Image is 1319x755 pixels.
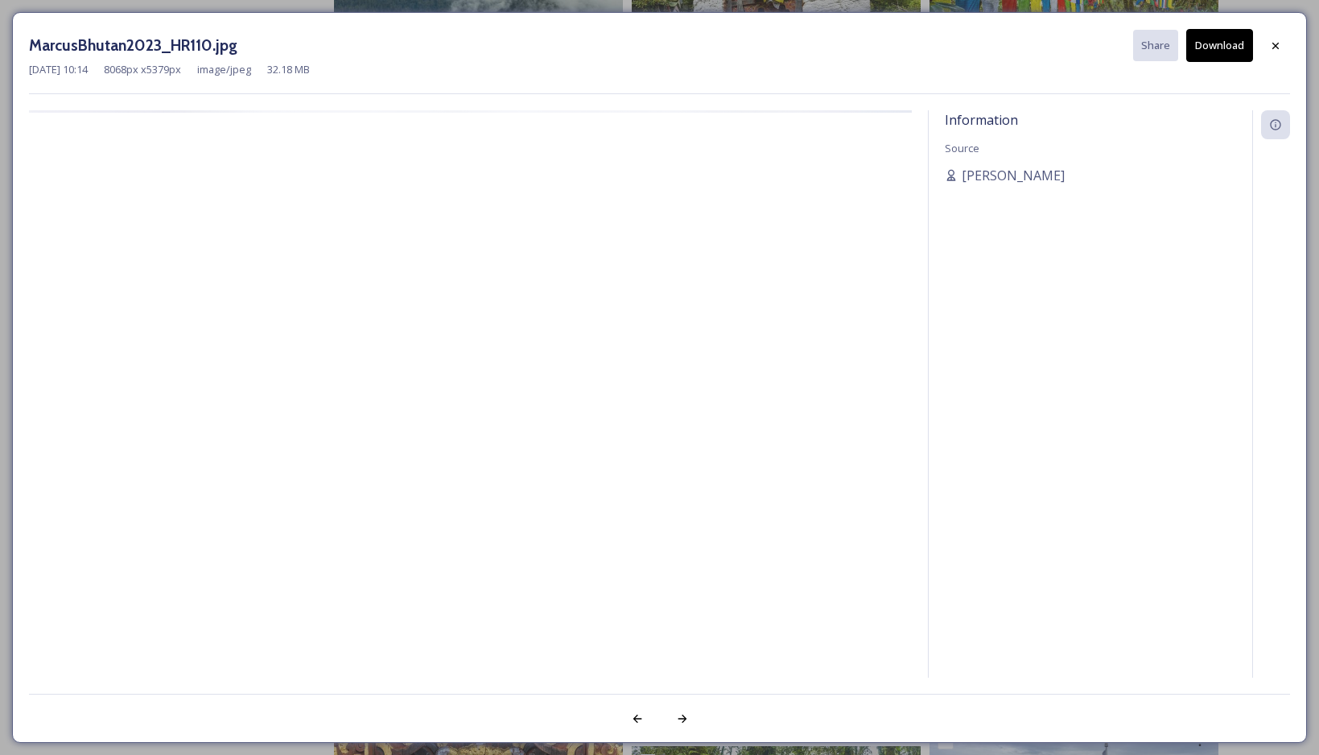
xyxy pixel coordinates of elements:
span: [PERSON_NAME] [962,166,1065,185]
span: 32.18 MB [267,62,310,77]
span: Source [945,141,979,155]
span: [DATE] 10:14 [29,62,88,77]
span: 8068 px x 5379 px [104,62,181,77]
span: image/jpeg [197,62,251,77]
button: Share [1133,30,1178,61]
img: MarcusBhutan2023_HR110.jpg [29,110,912,699]
h3: MarcusBhutan2023_HR110.jpg [29,34,237,57]
span: Information [945,111,1018,129]
button: Download [1186,29,1253,62]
